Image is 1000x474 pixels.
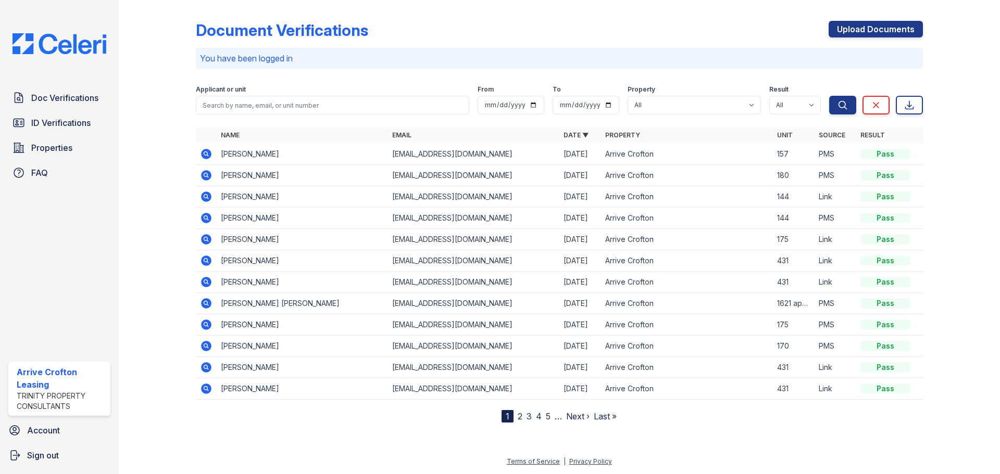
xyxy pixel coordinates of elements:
[388,314,559,336] td: [EMAIL_ADDRESS][DOMAIN_NAME]
[566,411,590,421] a: Next ›
[773,378,815,400] td: 431
[196,85,246,94] label: Applicant or unit
[17,366,106,391] div: Arrive Crofton Leasing
[815,165,856,186] td: PMS
[31,166,48,179] span: FAQ
[388,250,559,272] td: [EMAIL_ADDRESS][DOMAIN_NAME]
[815,144,856,165] td: PMS
[518,411,522,421] a: 2
[507,457,560,465] a: Terms of Service
[17,391,106,412] div: Trinity Property Consultants
[815,357,856,378] td: Link
[31,142,72,154] span: Properties
[860,234,910,245] div: Pass
[815,272,856,293] td: Link
[829,21,923,37] a: Upload Documents
[860,277,910,287] div: Pass
[4,445,115,466] a: Sign out
[196,96,469,114] input: Search by name, email, or unit number
[553,85,561,94] label: To
[217,293,388,314] td: [PERSON_NAME] [PERSON_NAME]
[773,293,815,314] td: 1621 apart. 170
[773,250,815,272] td: 431
[31,92,98,104] span: Doc Verifications
[217,250,388,272] td: [PERSON_NAME]
[601,293,772,314] td: Arrive Crofton
[559,378,601,400] td: [DATE]
[773,229,815,250] td: 175
[31,117,91,129] span: ID Verifications
[559,272,601,293] td: [DATE]
[564,131,589,139] a: Date ▼
[601,229,772,250] td: Arrive Crofton
[559,186,601,208] td: [DATE]
[392,131,411,139] a: Email
[8,112,110,133] a: ID Verifications
[815,336,856,357] td: PMS
[217,314,388,336] td: [PERSON_NAME]
[601,208,772,229] td: Arrive Crofton
[860,170,910,181] div: Pass
[815,229,856,250] td: Link
[8,162,110,183] a: FAQ
[217,336,388,357] td: [PERSON_NAME]
[769,85,789,94] label: Result
[777,131,793,139] a: Unit
[27,424,60,437] span: Account
[388,208,559,229] td: [EMAIL_ADDRESS][DOMAIN_NAME]
[773,357,815,378] td: 431
[773,186,815,208] td: 144
[601,314,772,336] td: Arrive Crofton
[27,449,59,462] span: Sign out
[601,186,772,208] td: Arrive Crofton
[8,87,110,108] a: Doc Verifications
[559,336,601,357] td: [DATE]
[860,362,910,373] div: Pass
[388,357,559,378] td: [EMAIL_ADDRESS][DOMAIN_NAME]
[815,250,856,272] td: Link
[815,293,856,314] td: PMS
[200,52,919,65] p: You have been logged in
[815,378,856,400] td: Link
[388,336,559,357] td: [EMAIL_ADDRESS][DOMAIN_NAME]
[601,378,772,400] td: Arrive Crofton
[4,420,115,441] a: Account
[217,186,388,208] td: [PERSON_NAME]
[388,229,559,250] td: [EMAIL_ADDRESS][DOMAIN_NAME]
[860,319,910,330] div: Pass
[559,357,601,378] td: [DATE]
[559,314,601,336] td: [DATE]
[601,250,772,272] td: Arrive Crofton
[601,165,772,186] td: Arrive Crofton
[819,131,845,139] a: Source
[217,378,388,400] td: [PERSON_NAME]
[559,250,601,272] td: [DATE]
[196,21,368,40] div: Document Verifications
[773,165,815,186] td: 180
[860,191,910,202] div: Pass
[527,411,532,421] a: 3
[388,272,559,293] td: [EMAIL_ADDRESS][DOMAIN_NAME]
[217,165,388,186] td: [PERSON_NAME]
[773,336,815,357] td: 170
[569,457,612,465] a: Privacy Policy
[478,85,494,94] label: From
[217,272,388,293] td: [PERSON_NAME]
[217,357,388,378] td: [PERSON_NAME]
[860,383,910,394] div: Pass
[217,144,388,165] td: [PERSON_NAME]
[628,85,655,94] label: Property
[388,293,559,314] td: [EMAIL_ADDRESS][DOMAIN_NAME]
[773,272,815,293] td: 431
[559,293,601,314] td: [DATE]
[601,336,772,357] td: Arrive Crofton
[601,144,772,165] td: Arrive Crofton
[594,411,617,421] a: Last »
[388,186,559,208] td: [EMAIL_ADDRESS][DOMAIN_NAME]
[559,165,601,186] td: [DATE]
[502,410,514,422] div: 1
[559,229,601,250] td: [DATE]
[860,213,910,223] div: Pass
[601,357,772,378] td: Arrive Crofton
